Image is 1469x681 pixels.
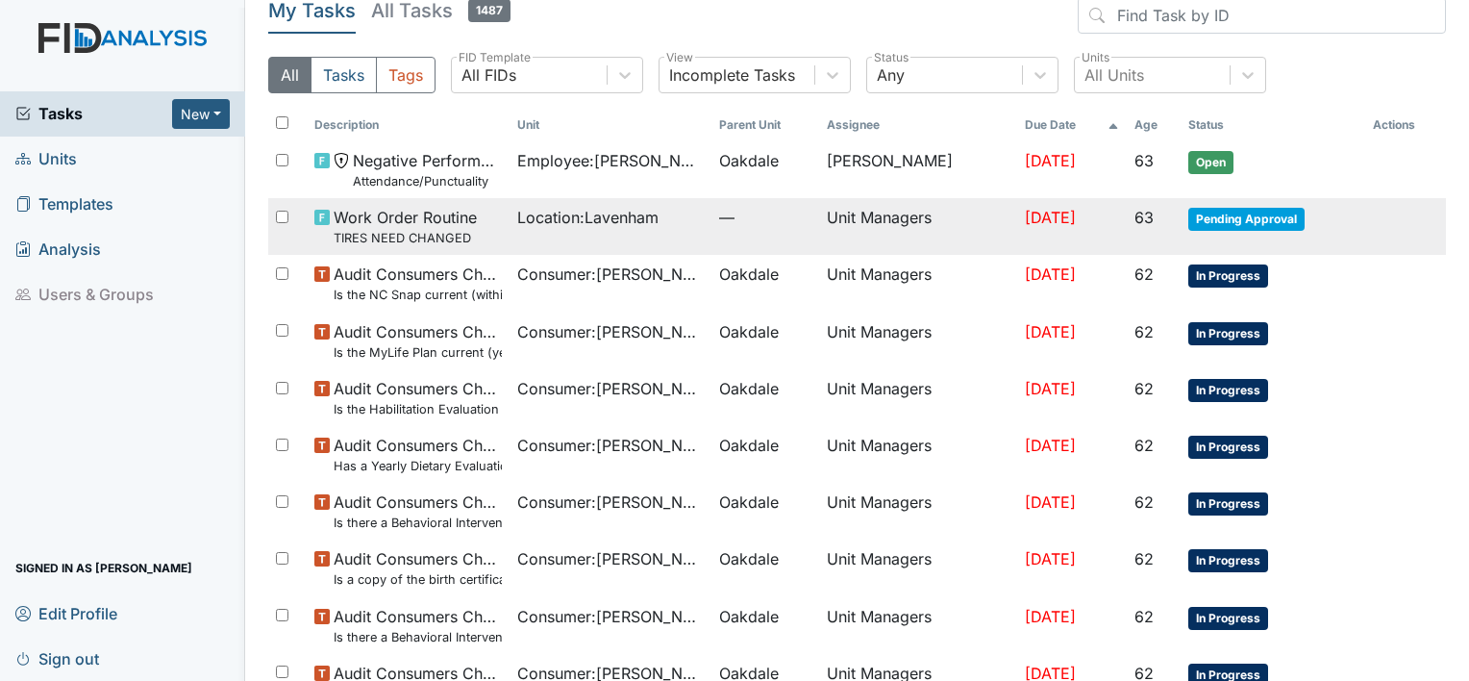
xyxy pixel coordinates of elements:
span: Negative Performance Review Attendance/Punctuality [353,149,501,190]
span: Oakdale [719,434,779,457]
span: 62 [1134,492,1154,512]
span: [DATE] [1025,607,1076,626]
span: — [719,206,811,229]
span: [DATE] [1025,208,1076,227]
th: Toggle SortBy [1017,109,1127,141]
th: Actions [1365,109,1446,141]
span: [DATE] [1025,379,1076,398]
span: Oakdale [719,605,779,628]
span: Units [15,144,77,174]
span: Oakdale [719,320,779,343]
td: Unit Managers [819,426,1017,483]
span: Oakdale [719,377,779,400]
span: [DATE] [1025,436,1076,455]
button: Tasks [311,57,377,93]
a: Tasks [15,102,172,125]
span: [DATE] [1025,549,1076,568]
span: Audit Consumers Charts Is the MyLife Plan current (yearly)? [334,320,501,362]
span: Analysis [15,235,101,265]
span: Oakdale [719,547,779,570]
span: Consumer : [PERSON_NAME] [517,263,704,286]
small: TIRES NEED CHANGED [334,229,477,247]
div: All Units [1084,63,1144,87]
small: Is a copy of the birth certificate found in the file? [334,570,501,589]
td: Unit Managers [819,540,1017,596]
span: [DATE] [1025,322,1076,341]
div: Type filter [268,57,436,93]
div: Any [877,63,905,87]
span: [DATE] [1025,492,1076,512]
td: Unit Managers [819,483,1017,540]
span: Location : Lavenham [517,206,659,229]
span: Consumer : [PERSON_NAME] [517,434,704,457]
span: [DATE] [1025,151,1076,170]
th: Toggle SortBy [1181,109,1365,141]
span: Open [1188,151,1233,174]
span: Signed in as [PERSON_NAME] [15,553,192,583]
span: Oakdale [719,263,779,286]
span: Audit Consumers Charts Is a copy of the birth certificate found in the file? [334,547,501,589]
span: Audit Consumers Charts Is there a Behavioral Intervention Program Approval/Consent for every 6 mo... [334,491,501,532]
span: 62 [1134,549,1154,568]
span: Work Order Routine TIRES NEED CHANGED [334,206,477,247]
td: Unit Managers [819,597,1017,654]
span: [DATE] [1025,265,1076,284]
span: Oakdale [719,491,779,514]
span: Consumer : [PERSON_NAME] [517,491,704,514]
span: In Progress [1188,379,1268,402]
span: In Progress [1188,492,1268,516]
div: All FIDs [461,63,516,87]
div: Incomplete Tasks [669,63,795,87]
span: In Progress [1188,549,1268,572]
span: In Progress [1188,265,1268,288]
span: Audit Consumers Charts Has a Yearly Dietary Evaluation been completed? [334,434,501,475]
small: Has a Yearly Dietary Evaluation been completed? [334,457,501,475]
span: Sign out [15,643,99,673]
span: 63 [1134,208,1154,227]
span: Audit Consumers Charts Is the Habilitation Evaluation current (no more than one year old)? [334,377,501,418]
th: Toggle SortBy [307,109,509,141]
span: 63 [1134,151,1154,170]
span: Employee : [PERSON_NAME] [517,149,704,172]
th: Toggle SortBy [711,109,819,141]
button: New [172,99,230,129]
th: Toggle SortBy [1127,109,1181,141]
span: Templates [15,189,113,219]
span: 62 [1134,436,1154,455]
small: Is the NC Snap current (within the last year)? [334,286,501,304]
small: Is there a Behavioral Intervention Program Approval/Consent for every 6 months? [334,514,501,532]
td: Unit Managers [819,369,1017,426]
span: In Progress [1188,436,1268,459]
td: [PERSON_NAME] [819,141,1017,198]
small: Attendance/Punctuality [353,172,501,190]
span: Consumer : [PERSON_NAME] [517,605,704,628]
small: Is the Habilitation Evaluation current (no more than one year old)? [334,400,501,418]
span: Audit Consumers Charts Is there a Behavioral Intervention Program Approval/Consent for every 6 mo... [334,605,501,646]
th: Assignee [819,109,1017,141]
span: 62 [1134,322,1154,341]
span: Consumer : [PERSON_NAME] [517,547,704,570]
td: Unit Managers [819,198,1017,255]
span: 62 [1134,265,1154,284]
small: Is there a Behavioral Intervention Program Approval/Consent for every 6 months? [334,628,501,646]
small: Is the MyLife Plan current (yearly)? [334,343,501,362]
td: Unit Managers [819,255,1017,312]
span: 62 [1134,379,1154,398]
span: 62 [1134,607,1154,626]
span: Audit Consumers Charts Is the NC Snap current (within the last year)? [334,263,501,304]
span: In Progress [1188,607,1268,630]
input: Toggle All Rows Selected [276,116,288,129]
span: Oakdale [719,149,779,172]
td: Unit Managers [819,313,1017,369]
span: Consumer : [PERSON_NAME] [517,377,704,400]
span: In Progress [1188,322,1268,345]
span: Edit Profile [15,598,117,628]
span: Pending Approval [1188,208,1305,231]
span: Consumer : [PERSON_NAME] [517,320,704,343]
button: Tags [376,57,436,93]
th: Toggle SortBy [510,109,711,141]
button: All [268,57,311,93]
